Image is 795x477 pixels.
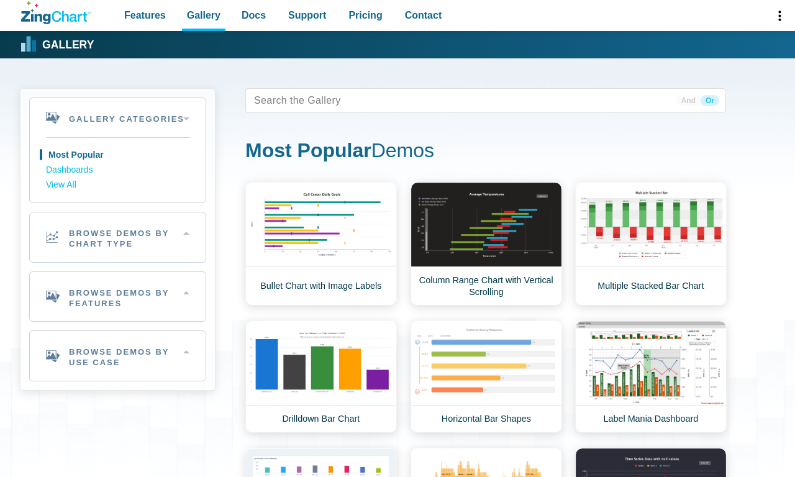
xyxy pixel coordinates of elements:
[30,212,206,262] h2: Browse Demos By Chart Type
[30,98,206,137] h2: Gallery Categories
[124,7,166,24] span: Features
[187,7,220,24] span: Gallery
[575,182,727,306] a: Multiple Stacked Bar Chart
[30,331,206,381] h2: Browse Demos By Use Case
[242,7,266,24] span: Docs
[245,139,371,161] strong: Most Popular
[30,272,206,322] h2: Browse Demos By Features
[46,178,189,193] a: View All
[411,182,562,306] a: Column Range Chart with Vertical Scrolling
[46,148,189,163] a: Most Popular
[676,95,701,106] span: And
[288,7,326,24] span: Support
[575,320,727,433] a: Label Mania Dashboard
[245,182,397,306] a: Bullet Chart with Image Labels
[21,1,91,24] a: ZingChart Logo. Click to return to the homepage
[405,7,442,24] span: Contact
[21,35,94,54] a: Gallery
[411,320,562,433] a: Horizontal Bar Shapes
[245,320,397,433] a: Drilldown Bar Chart
[348,7,382,24] span: Pricing
[701,95,719,106] span: Or
[42,40,94,51] strong: Gallery
[46,163,189,178] a: Dashboards
[245,138,725,166] h1: Demos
